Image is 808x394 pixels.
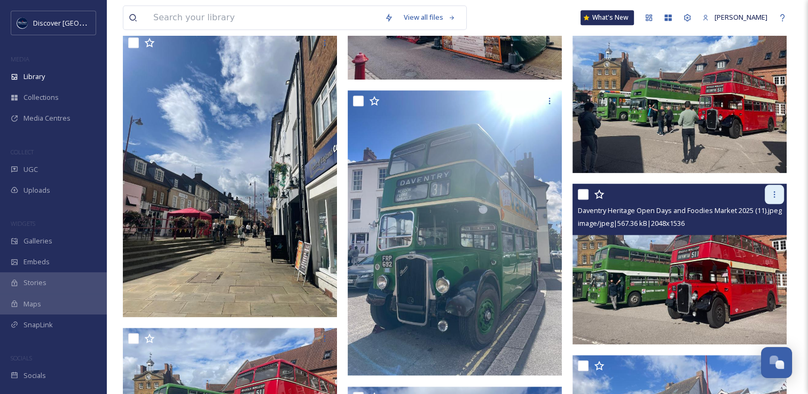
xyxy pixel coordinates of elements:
span: UGC [23,164,38,175]
img: Untitled%20design%20%282%29.png [17,18,28,28]
span: Collections [23,92,59,103]
span: MEDIA [11,55,29,63]
span: Embeds [23,257,50,267]
a: [PERSON_NAME] [697,7,773,28]
button: Open Chat [761,347,792,378]
span: Galleries [23,236,52,246]
span: Uploads [23,185,50,195]
span: Daventry Heritage Open Days and Foodies Market 2025 (11).jpeg [578,206,782,215]
span: Discover [GEOGRAPHIC_DATA] [33,18,130,28]
span: [PERSON_NAME] [715,12,767,22]
span: SOCIALS [11,354,32,362]
img: Daventry Heritage Open Days and Foodies Market 2025 (12).jpeg [348,90,562,375]
a: View all files [398,7,461,28]
span: COLLECT [11,148,34,156]
span: SnapLink [23,320,53,330]
span: Media Centres [23,113,70,123]
a: What's New [580,10,634,25]
span: Maps [23,299,41,309]
img: Daventry Heritage Open Days and Foodies Market 2025 (13).jpeg [123,32,337,317]
img: Daventry Heritage Open Days and Foodies Market 2025 (11).jpeg [572,184,787,344]
span: image/jpeg | 567.36 kB | 2048 x 1536 [578,218,685,228]
span: WIDGETS [11,219,35,227]
span: Socials [23,371,46,381]
img: Daventry Heritage Open Days and Foodies Market 2025 (14).jpeg [572,13,787,174]
span: Stories [23,278,46,288]
span: Library [23,72,45,82]
input: Search your library [148,6,379,29]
